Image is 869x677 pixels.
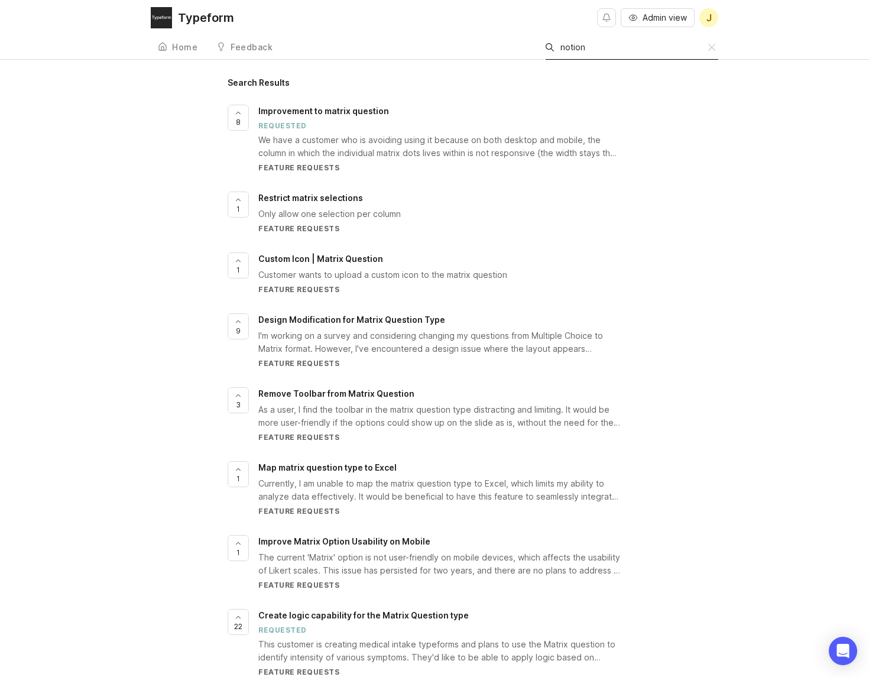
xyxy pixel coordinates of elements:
[258,106,389,116] span: Improvement to matrix question
[258,284,620,294] div: Feature Requests
[258,313,641,368] a: Design Modification for Matrix Question TypeI'm working on a survey and considering changing my q...
[228,609,249,635] button: 22
[258,134,620,160] div: We have a customer who is avoiding using it because on both desktop and mobile, the column in whi...
[178,12,234,24] div: Typeform
[236,326,241,336] span: 9
[706,11,712,25] span: J
[258,387,641,442] a: Remove Toolbar from Matrix QuestionAs a user, I find the toolbar in the matrix question type dist...
[258,551,620,577] div: The current 'Matrix' option is not user-friendly on mobile devices, which affects the usability o...
[643,12,687,24] span: Admin view
[231,43,273,51] div: Feedback
[258,163,620,173] div: Feature Requests
[228,192,249,218] button: 1
[236,474,240,484] span: 1
[829,637,857,665] div: Open Intercom Messenger
[236,265,240,275] span: 1
[258,432,620,442] div: Feature Requests
[258,580,620,590] div: Feature Requests
[258,535,641,590] a: Improve Matrix Option Usability on MobileThe current 'Matrix' option is not user-friendly on mobi...
[597,8,616,27] button: Notifications
[258,461,641,516] a: Map matrix question type to ExcelCurrently, I am unable to map the matrix question type to Excel,...
[258,609,641,677] a: Create logic capability for the Matrix Question typerequestedThis customer is creating medical in...
[258,254,383,264] span: Custom Icon | Matrix Question
[258,403,620,429] div: As a user, I find the toolbar in the matrix question type distracting and limiting. It would be m...
[258,477,620,503] div: Currently, I am unable to map the matrix question type to Excel, which limits my ability to analy...
[228,105,249,131] button: 8
[209,35,280,60] a: Feedback
[258,358,620,368] div: Feature Requests
[236,117,241,127] span: 8
[258,506,620,516] div: Feature Requests
[258,388,414,399] span: Remove Toolbar from Matrix Question
[258,208,620,221] div: Only allow one selection per column
[234,621,242,631] span: 22
[258,193,363,203] span: Restrict matrix selections
[236,400,241,410] span: 3
[228,535,249,561] button: 1
[258,638,620,664] div: This customer is creating medical intake typeforms and plans to use the Matrix question to identi...
[228,313,249,339] button: 9
[151,7,172,28] img: Typeform logo
[236,204,240,214] span: 1
[699,8,718,27] button: J
[228,252,249,278] button: 1
[228,461,249,487] button: 1
[258,329,620,355] div: I'm working on a survey and considering changing my questions from Multiple Choice to Matrix form...
[236,548,240,558] span: 1
[258,268,620,281] div: Customer wants to upload a custom icon to the matrix question
[258,462,397,472] span: Map matrix question type to Excel
[621,8,695,27] button: Admin view
[172,43,197,51] div: Home
[258,223,620,234] div: Feature Requests
[228,387,249,413] button: 3
[258,105,641,173] a: Improvement to matrix questionrequestedWe have a customer who is avoiding using it because on bot...
[258,667,620,677] div: Feature Requests
[258,625,307,635] div: requested
[258,610,469,620] span: Create logic capability for the Matrix Question type
[258,252,641,294] a: Custom Icon | Matrix QuestionCustomer wants to upload a custom icon to the matrix questionFeature...
[258,315,445,325] span: Design Modification for Matrix Question Type
[258,536,430,546] span: Improve Matrix Option Usability on Mobile
[151,35,205,60] a: Home
[258,192,641,234] a: Restrict matrix selectionsOnly allow one selection per columnFeature Requests
[258,121,307,131] div: requested
[228,79,641,87] h1: Search Results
